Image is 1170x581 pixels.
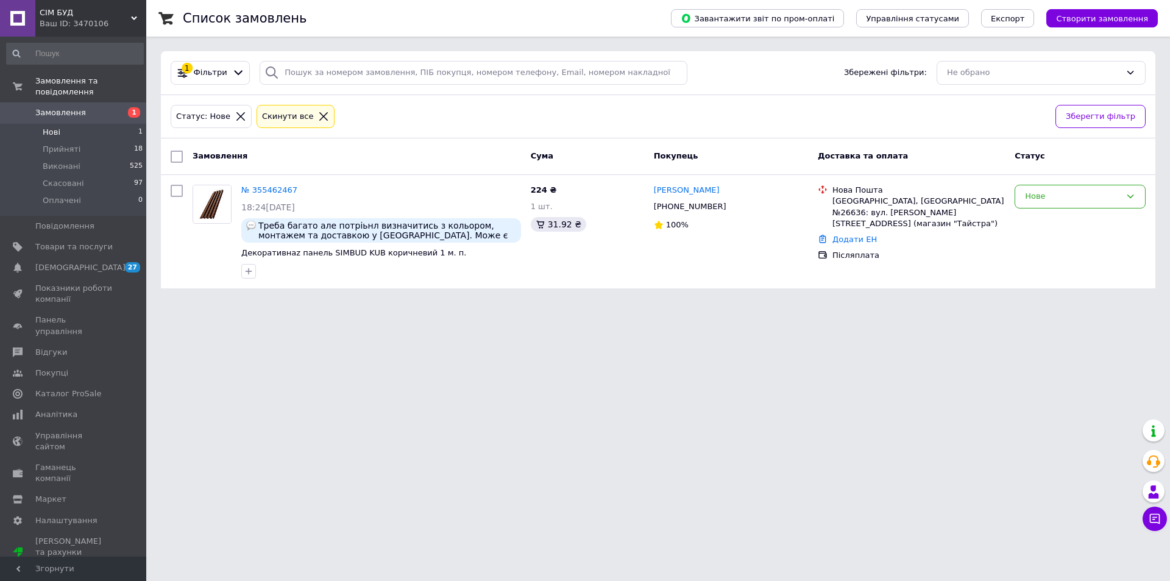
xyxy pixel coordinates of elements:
button: Чат з покупцем [1143,507,1167,531]
span: 97 [134,178,143,189]
input: Пошук за номером замовлення, ПІБ покупця, номером телефону, Email, номером накладної [260,61,687,85]
span: 0 [138,195,143,206]
span: Товари та послуги [35,241,113,252]
span: Гаманець компанії [35,462,113,484]
span: Налаштування [35,515,97,526]
span: Завантажити звіт по пром-оплаті [681,13,834,24]
a: Створити замовлення [1034,13,1158,23]
a: Додати ЕН [832,235,877,244]
div: Не обрано [947,66,1121,79]
div: Cкинути все [260,110,316,123]
span: Відгуки [35,347,67,358]
h1: Список замовлень [183,11,307,26]
span: [PERSON_NAME] та рахунки [35,536,113,569]
span: Маркет [35,494,66,505]
span: 525 [130,161,143,172]
a: [PERSON_NAME] [654,185,720,196]
span: Фільтри [194,67,227,79]
span: Зберегти фільтр [1066,110,1135,123]
span: 1 [128,107,140,118]
span: Панель управління [35,315,113,337]
span: Доставка та оплата [818,151,908,160]
div: [PHONE_NUMBER] [651,199,729,215]
div: Ваш ID: 3470106 [40,18,146,29]
a: № 355462467 [241,185,297,194]
span: Каталог ProSale [35,388,101,399]
a: Фото товару [193,185,232,224]
span: Статус [1015,151,1045,160]
div: Статус: Нове [174,110,233,123]
button: Створити замовлення [1046,9,1158,27]
span: Скасовані [43,178,84,189]
div: Післяплата [832,250,1005,261]
span: Виконані [43,161,80,172]
span: Експорт [991,14,1025,23]
button: Експорт [981,9,1035,27]
span: Управління статусами [866,14,959,23]
span: Покупець [654,151,698,160]
span: [DEMOGRAPHIC_DATA] [35,262,126,273]
div: Нове [1025,190,1121,203]
span: Cума [531,151,553,160]
span: 27 [125,262,140,273]
button: Зберегти фільтр [1055,105,1146,129]
img: Фото товару [193,185,231,223]
span: Нові [43,127,60,138]
span: Треба багато але потріьнл визначитись з кольором, монтажем та доставкою у [GEOGRAPHIC_DATA]. Може... [258,221,516,240]
span: Оплачені [43,195,81,206]
span: Аналітика [35,409,77,420]
span: Показники роботи компанії [35,283,113,305]
button: Завантажити звіт по пром-оплаті [671,9,844,27]
span: 1 шт. [531,202,553,211]
span: Замовлення [193,151,247,160]
span: СІМ БУД [40,7,131,18]
div: 1 [182,63,193,74]
span: Повідомлення [35,221,94,232]
span: Замовлення та повідомлення [35,76,146,98]
span: 18 [134,144,143,155]
span: Управління сайтом [35,430,113,452]
span: 224 ₴ [531,185,557,194]
span: 100% [666,220,689,229]
span: Покупці [35,368,68,379]
span: Замовлення [35,107,86,118]
input: Пошук [6,43,144,65]
a: Декоративнаz панель SIMBUD KUB коричневий 1 м. п. [241,248,466,257]
span: Прийняті [43,144,80,155]
button: Управління статусами [856,9,969,27]
div: [GEOGRAPHIC_DATA], [GEOGRAPHIC_DATA] №26636: вул. [PERSON_NAME][STREET_ADDRESS] (магазин "Тайстра") [832,196,1005,229]
span: 18:24[DATE] [241,202,295,212]
span: Збережені фільтри: [844,67,927,79]
span: 1 [138,127,143,138]
img: :speech_balloon: [246,221,256,230]
div: Нова Пошта [832,185,1005,196]
div: 31.92 ₴ [531,217,586,232]
span: Створити замовлення [1056,14,1148,23]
